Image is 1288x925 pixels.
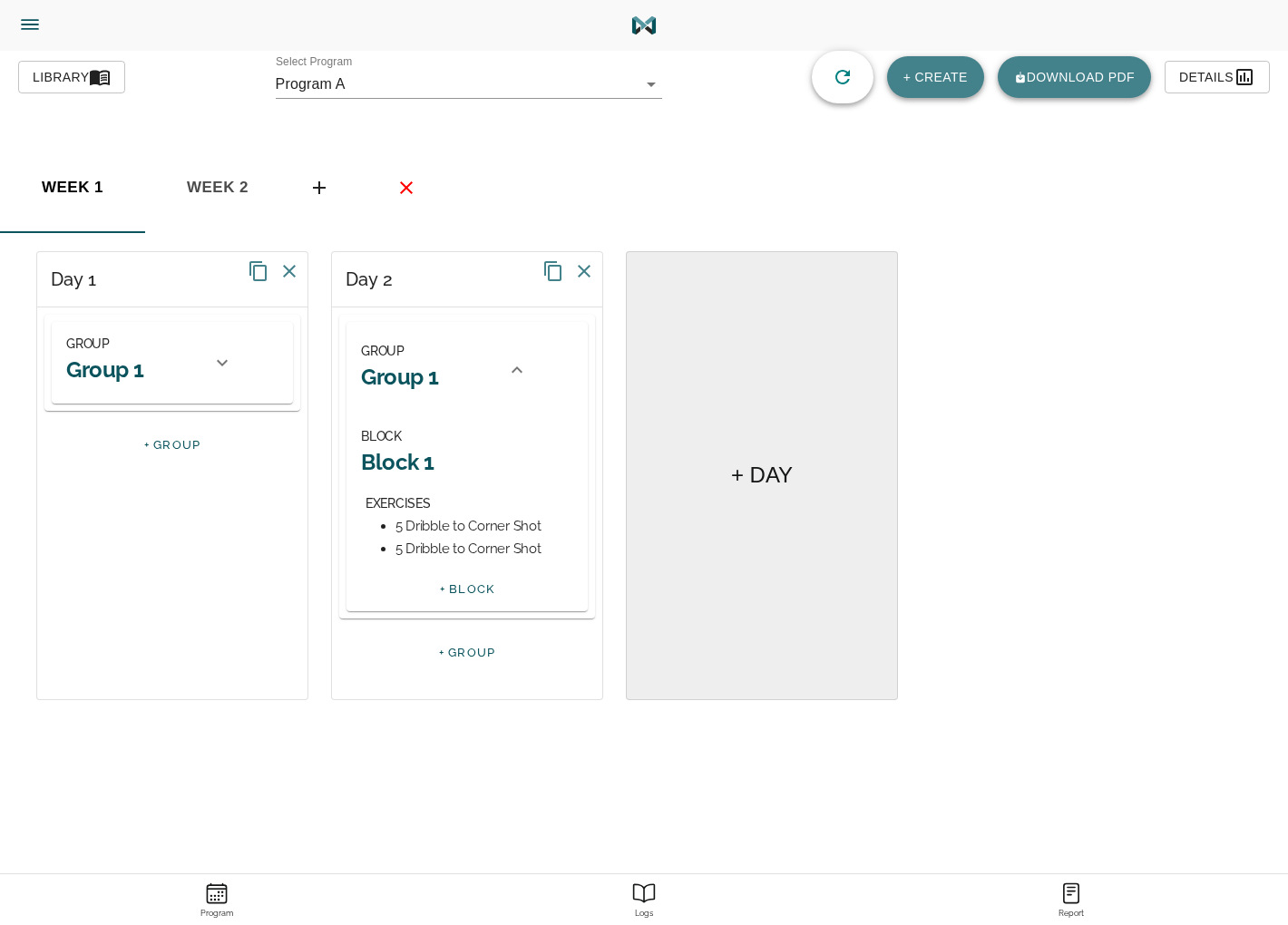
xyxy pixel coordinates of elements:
span: GROUP [361,344,405,358]
span: GROUP [66,336,110,351]
ion-icon: Side Menu [18,13,42,36]
h2: Group 1 [361,363,439,391]
span: Download pdf [1014,66,1135,89]
a: + GROUP [439,646,496,659]
span: Library [33,66,111,89]
div: EXERCISES [366,492,573,515]
label: Select Program [276,57,352,68]
div: Day 1 [37,252,307,307]
div: Day 2 [332,252,602,307]
a: + BLOCK [440,582,495,596]
div: GROUPGroup 1 [346,418,588,611]
div: 5 Dribble to Corner Shot [395,515,574,538]
div: GROUPGroup 1 [52,322,248,404]
div: GROUPGroup 1 GROUPGroup 1 [339,315,595,618]
span: + CREATE [903,66,968,89]
div: GROUPGroup 1 [346,322,542,418]
h5: + DAY [731,461,793,490]
span: week 2 [156,174,279,201]
h2: Block 1 [361,448,573,476]
ion-icon: Program [205,881,229,905]
div: Program A [276,70,662,99]
button: Details [1165,61,1270,94]
a: ProgramProgram [4,874,431,925]
a: + GROUP [144,438,201,452]
button: Library [18,61,125,94]
span: week 1 [11,174,134,201]
span: Details [1179,66,1255,89]
ion-icon: Report [632,881,656,905]
a: ReportReport [857,874,1284,925]
ion-icon: download [1014,71,1027,83]
ion-icon: Report [1059,881,1083,905]
img: Logo [630,12,658,39]
div: 5 Dribble to Corner Shot [395,538,574,560]
span: BLOCK [361,429,402,443]
strong: Program [7,909,427,919]
strong: Report [861,909,1281,919]
strong: Logs [434,909,854,919]
button: downloadDownload pdf [1007,61,1142,94]
button: + CREATE [896,61,975,94]
a: ReportLogs [431,874,858,925]
div: GROUPGroup 1 [44,315,300,411]
h2: Group 1 [66,355,144,384]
